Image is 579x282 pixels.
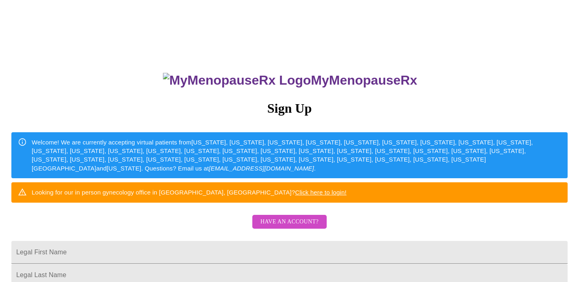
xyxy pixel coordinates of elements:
a: Click here to login! [295,189,347,196]
h3: Sign Up [11,101,568,116]
em: [EMAIL_ADDRESS][DOMAIN_NAME] [209,165,314,172]
button: Have an account? [252,215,327,229]
div: Looking for our in person gynecology office in [GEOGRAPHIC_DATA], [GEOGRAPHIC_DATA]? [32,185,347,200]
div: Welcome! We are currently accepting virtual patients from [US_STATE], [US_STATE], [US_STATE], [US... [32,135,561,176]
a: Have an account? [250,224,329,231]
span: Have an account? [260,217,319,227]
h3: MyMenopauseRx [13,73,568,88]
img: MyMenopauseRx Logo [163,73,311,88]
